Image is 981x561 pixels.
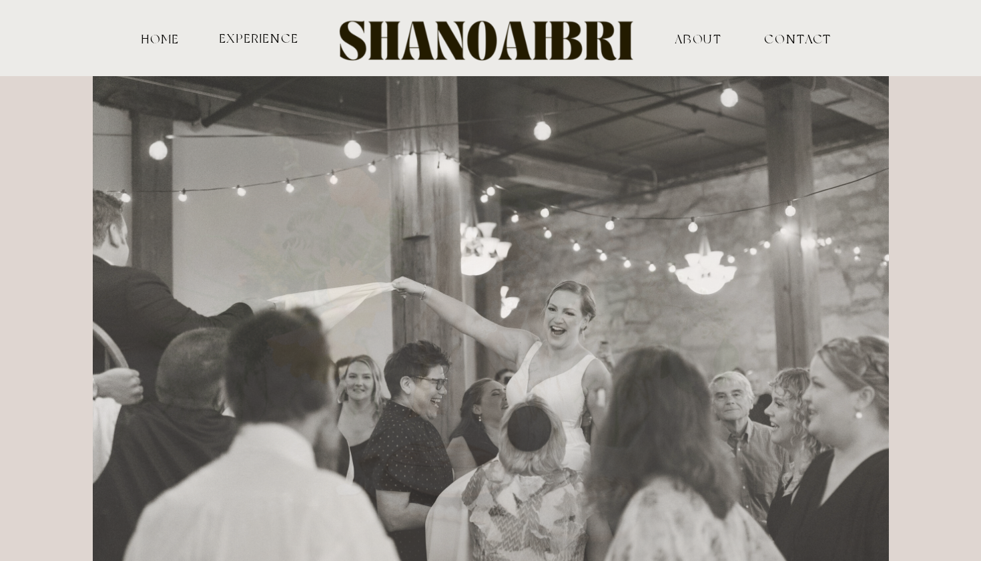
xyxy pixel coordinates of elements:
[633,32,764,44] a: ABOUT
[764,32,809,44] a: contact
[218,31,300,44] a: experience
[139,32,182,44] a: HOME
